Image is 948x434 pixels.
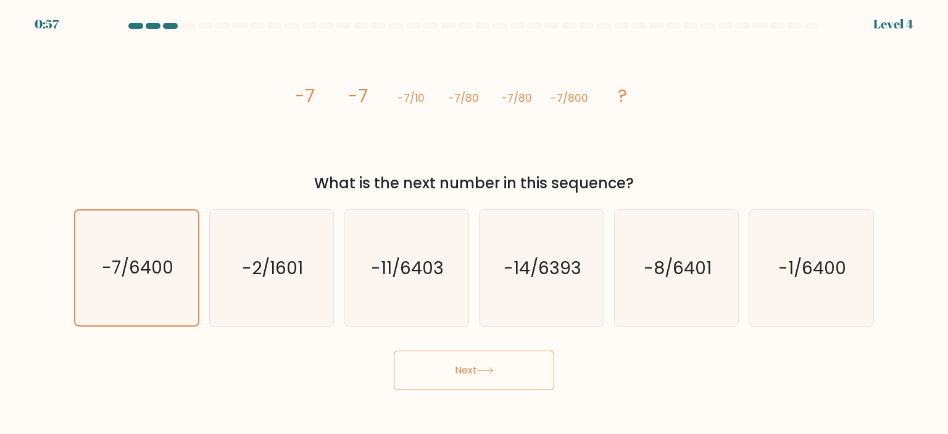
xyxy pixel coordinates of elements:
text: -14/6393 [504,256,581,280]
text: -1/6400 [778,256,846,280]
tspan: -7/800 [551,91,588,106]
tspan: -7 [348,83,368,108]
text: -2/1601 [242,256,303,280]
tspan: -7/10 [397,91,425,106]
div: What is the next number in this sequence? [81,172,867,194]
button: Next [394,351,554,390]
text: -7/6400 [102,256,173,280]
tspan: -7/80 [501,91,532,106]
div: 0:57 [35,15,59,33]
tspan: ? [618,83,627,108]
text: -8/6401 [644,256,712,280]
text: -11/6403 [372,256,444,280]
tspan: -7/80 [448,91,479,106]
tspan: -7 [295,83,315,108]
div: Level 4 [873,15,913,33]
